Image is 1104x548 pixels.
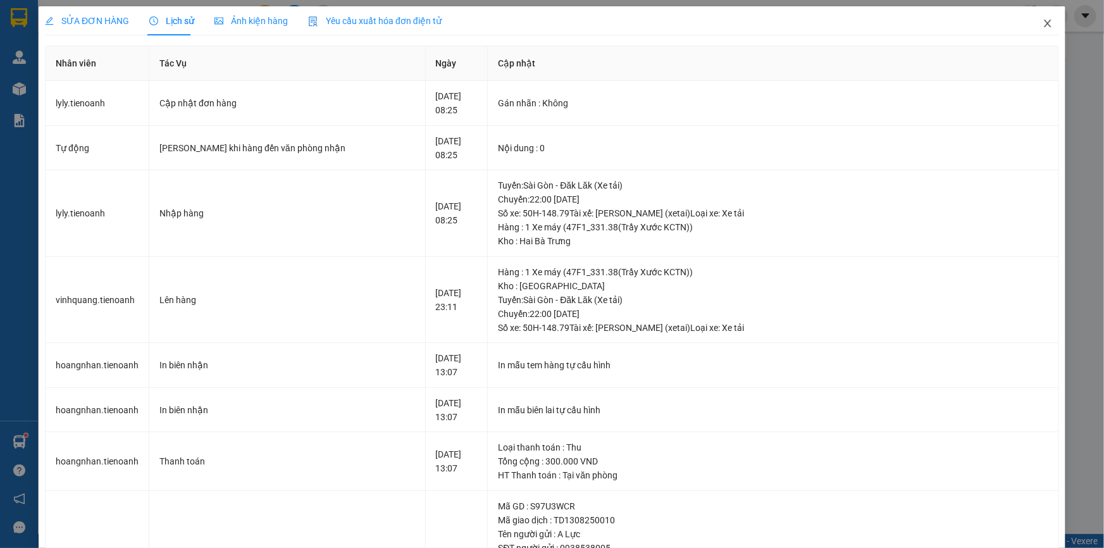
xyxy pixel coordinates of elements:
div: In mẫu tem hàng tự cấu hình [498,358,1048,372]
div: Hàng : 1 Xe máy (47F1_331.38(Trầy Xước KCTN)) [498,220,1048,234]
span: Lịch sử [149,16,194,26]
div: Cập nhật đơn hàng [159,96,414,110]
div: Tuyến : Sài Gòn - Đăk Lăk (Xe tải) Chuyến: 22:00 [DATE] Số xe: 50H-148.79 Tài xế: [PERSON_NAME] (... [498,293,1048,335]
div: HT Thanh toán : Tại văn phòng [498,468,1048,482]
td: hoangnhan.tienoanh [46,432,149,491]
span: picture [214,16,223,25]
span: Ảnh kiện hàng [214,16,288,26]
div: Nhập hàng [159,206,414,220]
th: Ngày [426,46,488,81]
span: edit [45,16,54,25]
div: Mã GD : S97U3WCR [498,499,1048,513]
span: Yêu cầu xuất hóa đơn điện tử [308,16,442,26]
span: SỬA ĐƠN HÀNG [45,16,129,26]
td: Tự động [46,126,149,171]
button: Close [1030,6,1065,42]
div: In mẫu biên lai tự cấu hình [498,403,1048,417]
div: Loại thanh toán : Thu [498,440,1048,454]
div: Tuyến : Sài Gòn - Đăk Lăk (Xe tải) Chuyến: 22:00 [DATE] Số xe: 50H-148.79 Tài xế: [PERSON_NAME] (... [498,178,1048,220]
td: vinhquang.tienoanh [46,257,149,344]
div: Kho : Hai Bà Trưng [498,234,1048,248]
td: hoangnhan.tienoanh [46,388,149,433]
div: Nội dung : 0 [498,141,1048,155]
div: In biên nhận [159,358,414,372]
div: [DATE] 13:07 [436,447,478,475]
th: Cập nhật [488,46,1058,81]
div: [DATE] 13:07 [436,351,478,379]
div: Tổng cộng : 300.000 VND [498,454,1048,468]
div: In biên nhận [159,403,414,417]
div: Gán nhãn : Không [498,96,1048,110]
td: hoangnhan.tienoanh [46,343,149,388]
td: lyly.tienoanh [46,170,149,257]
td: lyly.tienoanh [46,81,149,126]
div: Kho : [GEOGRAPHIC_DATA] [498,279,1048,293]
div: Mã giao dịch : TD1308250010 [498,513,1048,527]
div: Lên hàng [159,293,414,307]
div: [DATE] 08:25 [436,134,478,162]
div: Hàng : 1 Xe máy (47F1_331.38(Trầy Xước KCTN)) [498,265,1048,279]
span: clock-circle [149,16,158,25]
span: close [1043,18,1053,28]
img: icon [308,16,318,27]
div: [DATE] 08:25 [436,89,478,117]
div: [DATE] 23:11 [436,286,478,314]
div: [PERSON_NAME] khi hàng đến văn phòng nhận [159,141,414,155]
div: Thanh toán [159,454,414,468]
div: [DATE] 08:25 [436,199,478,227]
div: Tên người gửi : A Lực [498,527,1048,541]
th: Nhân viên [46,46,149,81]
div: [DATE] 13:07 [436,396,478,424]
th: Tác Vụ [149,46,425,81]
